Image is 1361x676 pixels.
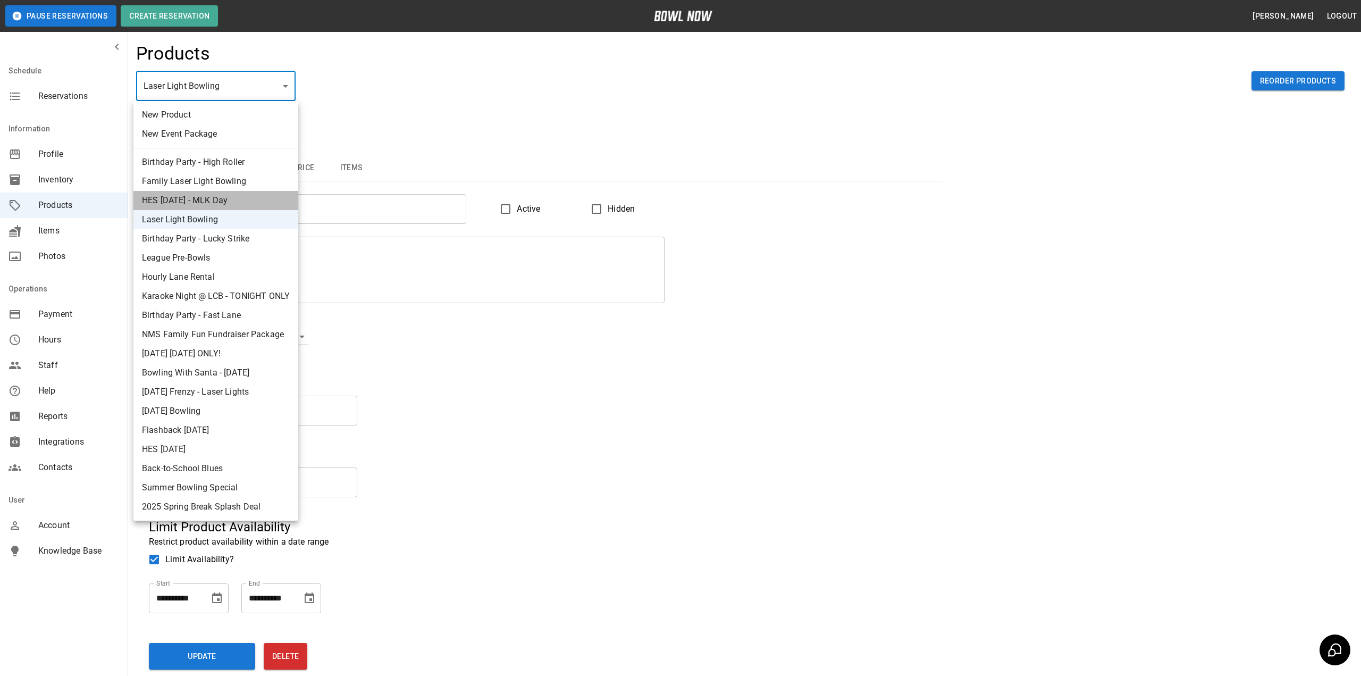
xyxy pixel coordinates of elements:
li: Karaoke Night @ LCB - TONIGHT ONLY [133,287,298,306]
li: New Product [133,105,298,124]
li: Flashback [DATE] [133,421,298,440]
li: Birthday Party - Lucky Strike [133,229,298,248]
li: Family Laser Light Bowling [133,172,298,191]
li: [DATE] Bowling [133,402,298,421]
li: HES [DATE] - MLK Day [133,191,298,210]
li: Bowling With Santa - [DATE] [133,363,298,382]
li: [DATE] [DATE] ONLY! [133,344,298,363]
li: New Event Package [133,124,298,144]
li: League Pre-Bowls [133,248,298,268]
li: Laser Light Bowling [133,210,298,229]
li: Back-to-School Blues [133,459,298,478]
li: HES [DATE] [133,440,298,459]
li: Hourly Lane Rental [133,268,298,287]
li: NMS Family Fun Fundraiser Package [133,325,298,344]
li: Summer Bowling Special [133,478,298,497]
li: Birthday Party - Fast Lane [133,306,298,325]
li: 2025 Spring Break Splash Deal [133,497,298,516]
li: Birthday Party - High Roller [133,153,298,172]
li: [DATE] Frenzy - Laser Lights [133,382,298,402]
